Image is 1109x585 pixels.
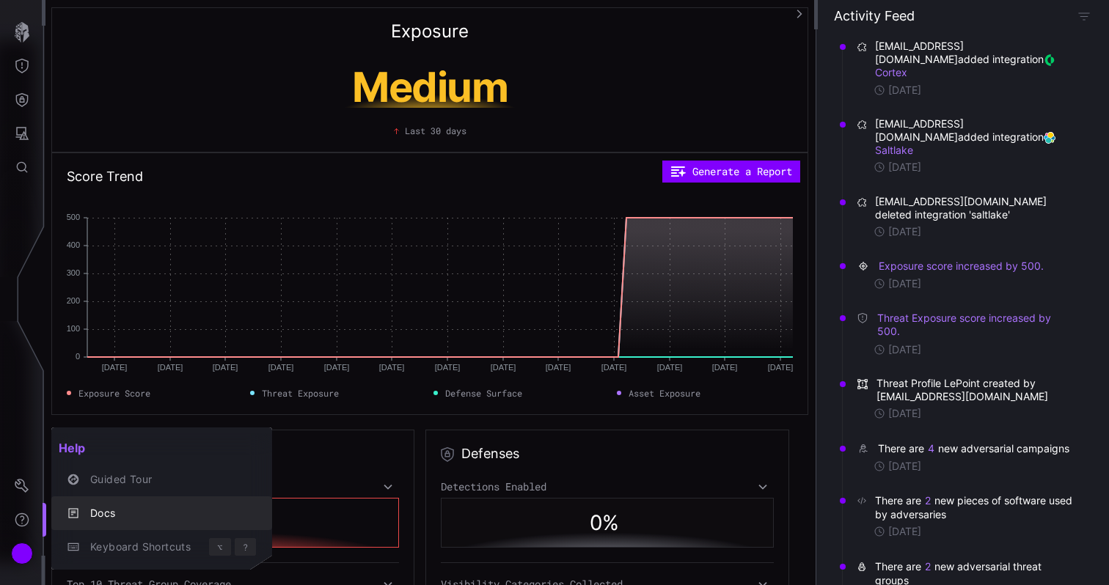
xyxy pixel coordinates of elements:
[209,538,231,556] div: Shift + ? to open hotkey shortcuts
[235,538,256,556] div: Shift + ? to open hotkey shortcuts
[51,463,272,496] button: Guided Tour
[90,540,205,553] span: Keyboard Shortcuts
[51,530,272,564] button: Keyboard Shortcuts⌥?
[217,542,223,551] kbd: ⌥
[51,433,272,463] h2: Help
[243,542,248,551] kbd: ?
[83,504,256,523] div: Docs
[83,471,256,489] div: Guided Tour
[51,496,272,530] button: Docs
